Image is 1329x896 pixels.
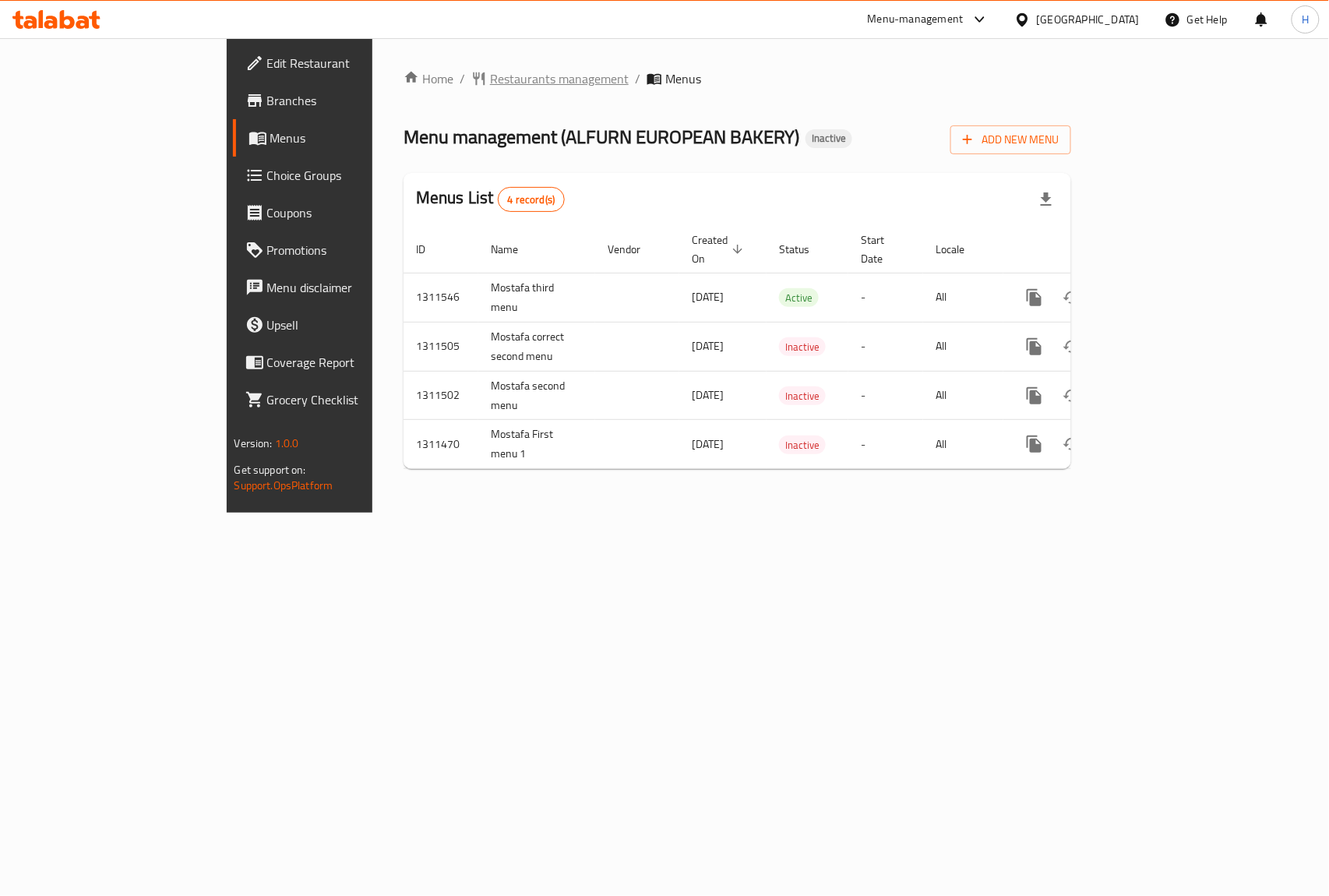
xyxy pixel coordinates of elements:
a: Support.OpsPlatform [234,475,333,496]
span: Choice Groups [267,166,436,185]
span: Inactive [806,132,852,145]
div: Total records count [498,187,566,212]
span: Edit Restaurant [267,54,436,72]
span: Name [491,240,538,259]
span: Coupons [267,203,436,222]
span: [DATE] [692,336,724,356]
span: Promotions [267,241,436,259]
span: Add New Menu [963,130,1059,150]
span: Upsell [267,316,436,334]
td: - [848,273,923,322]
table: enhanced table [404,226,1178,470]
a: Edit Restaurant [233,44,449,82]
button: Change Status [1053,377,1091,414]
a: Menu disclaimer [233,269,449,306]
td: Mostafa correct second menu [478,322,595,371]
span: Inactive [779,338,826,356]
td: - [848,371,923,420]
span: 1.0.0 [275,433,299,453]
div: [GEOGRAPHIC_DATA] [1037,11,1140,28]
span: [DATE] [692,385,724,405]
a: Upsell [233,306,449,344]
div: Export file [1028,181,1065,218]
td: All [923,322,1003,371]
th: Actions [1003,226,1178,273]
div: Inactive [779,337,826,356]
span: Created On [692,231,748,268]
li: / [460,69,465,88]
a: Coupons [233,194,449,231]
td: All [923,420,1003,469]
td: All [923,273,1003,322]
button: Change Status [1053,279,1091,316]
span: Menus [270,129,436,147]
div: Active [779,288,819,307]
span: Locale [936,240,985,259]
a: Coverage Report [233,344,449,381]
td: - [848,420,923,469]
td: Mostafa third menu [478,273,595,322]
span: Menu management ( ALFURN EUROPEAN BAKERY ) [404,119,799,154]
a: Menus [233,119,449,157]
td: - [848,322,923,371]
h2: Menus List [416,186,565,212]
div: Inactive [806,129,852,148]
span: Menus [665,69,701,88]
li: / [635,69,640,88]
span: Inactive [779,387,826,405]
span: Get support on: [234,460,306,480]
span: Version: [234,433,273,453]
span: [DATE] [692,434,724,454]
a: Choice Groups [233,157,449,194]
span: Grocery Checklist [267,390,436,409]
button: Change Status [1053,425,1091,463]
a: Branches [233,82,449,119]
span: Inactive [779,436,826,454]
span: Branches [267,91,436,110]
button: more [1016,328,1053,365]
div: Inactive [779,436,826,454]
button: more [1016,425,1053,463]
a: Restaurants management [471,69,629,88]
span: [DATE] [692,287,724,307]
span: Menu disclaimer [267,278,436,297]
button: Change Status [1053,328,1091,365]
span: ID [416,240,446,259]
span: Start Date [861,231,904,268]
span: H [1302,11,1309,28]
span: Active [779,289,819,307]
button: Add New Menu [950,125,1071,154]
button: more [1016,279,1053,316]
span: Status [779,240,830,259]
button: more [1016,377,1053,414]
span: Vendor [608,240,661,259]
nav: breadcrumb [404,69,1071,88]
div: Menu-management [868,10,964,29]
span: Restaurants management [490,69,629,88]
a: Grocery Checklist [233,381,449,418]
span: Coverage Report [267,353,436,372]
td: Mostafa second menu [478,371,595,420]
a: Promotions [233,231,449,269]
span: 4 record(s) [499,192,565,207]
td: Mostafa First menu 1 [478,420,595,469]
td: All [923,371,1003,420]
